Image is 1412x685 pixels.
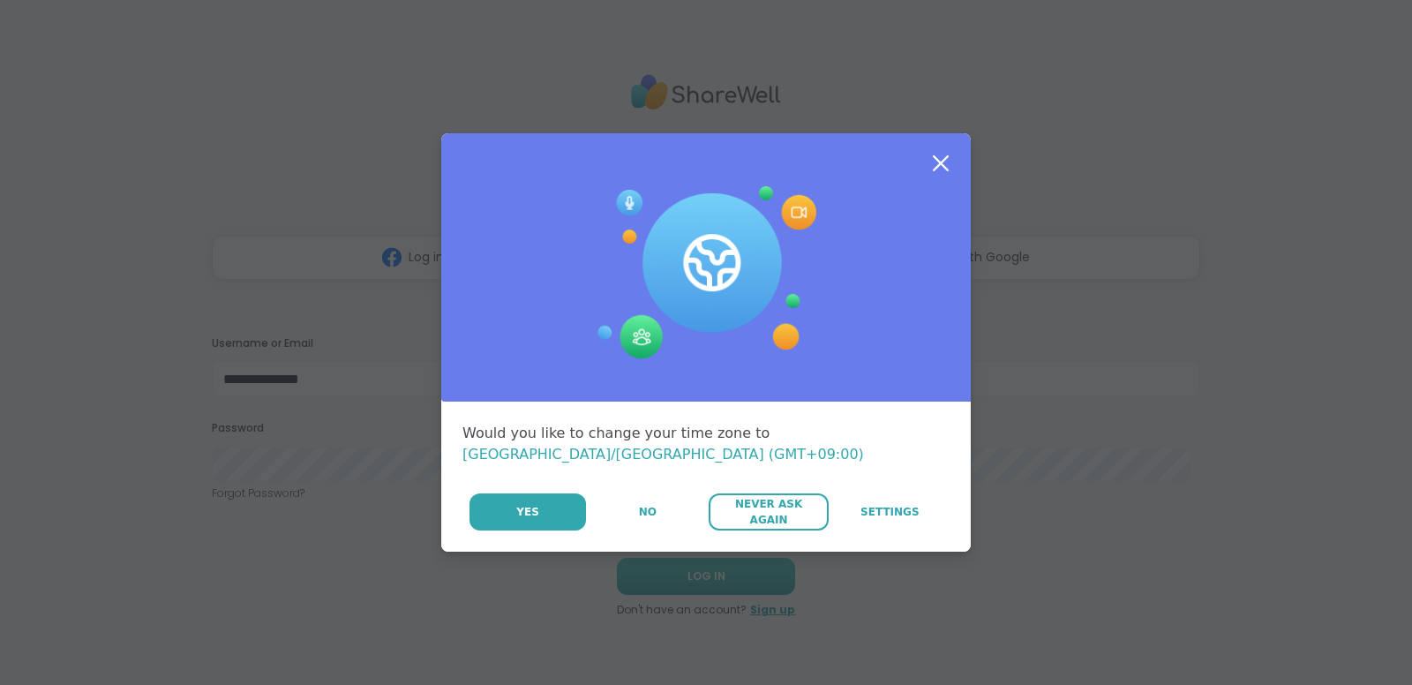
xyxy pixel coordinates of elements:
[860,504,920,520] span: Settings
[516,504,539,520] span: Yes
[830,493,950,531] a: Settings
[639,504,657,520] span: No
[709,493,828,531] button: Never Ask Again
[596,186,816,359] img: Session Experience
[469,493,586,531] button: Yes
[588,493,707,531] button: No
[717,496,819,528] span: Never Ask Again
[462,423,950,465] div: Would you like to change your time zone to
[462,446,864,463] span: [GEOGRAPHIC_DATA]/[GEOGRAPHIC_DATA] (GMT+09:00)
